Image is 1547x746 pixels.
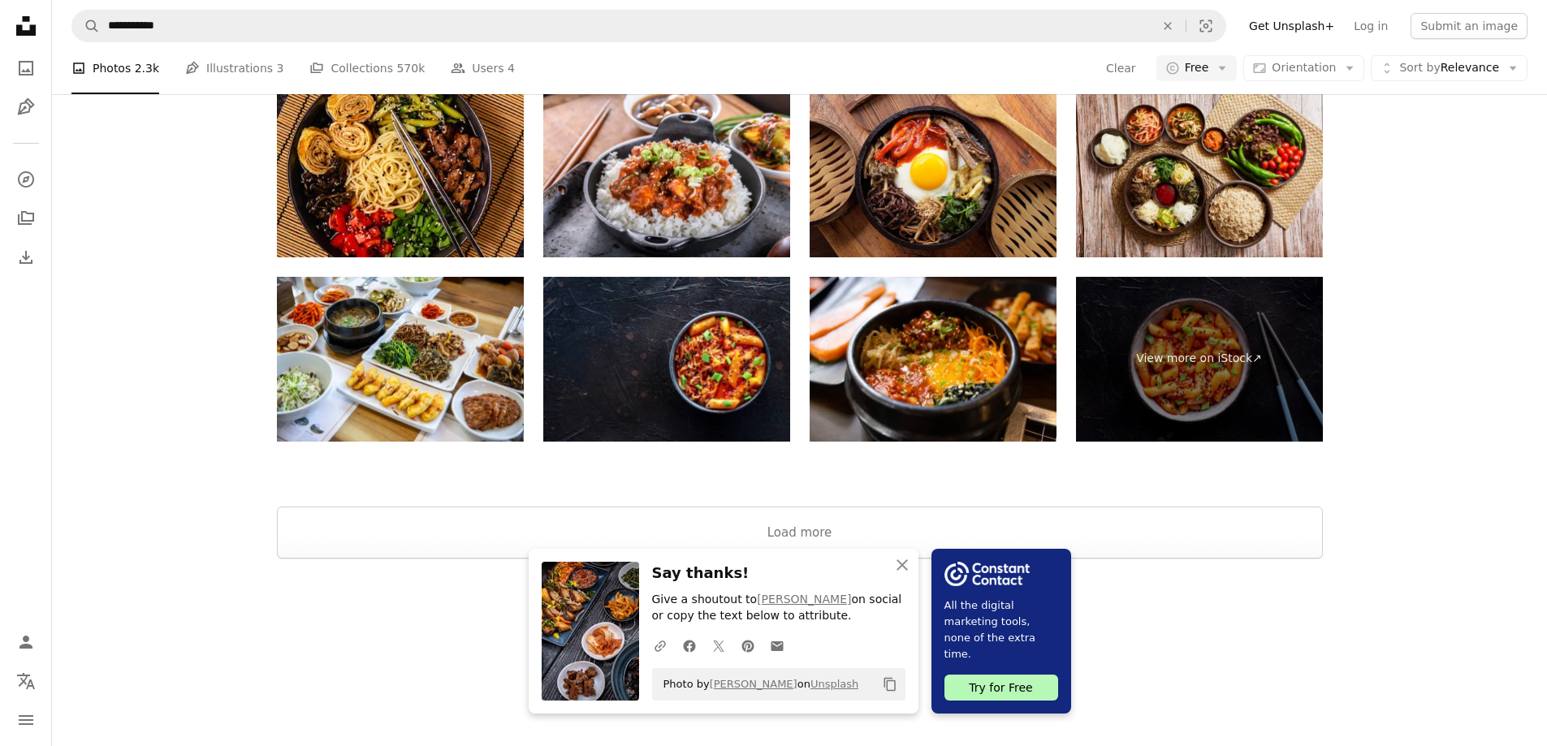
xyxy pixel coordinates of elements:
[10,52,42,84] a: Photos
[810,93,1057,257] img: Bi Bim Bap
[931,549,1071,714] a: All the digital marketing tools, none of the extra time.Try for Free
[1371,55,1528,81] button: Sort byRelevance
[1344,13,1398,39] a: Log in
[810,678,858,690] a: Unsplash
[1239,13,1344,39] a: Get Unsplash+
[1399,61,1440,74] span: Sort by
[277,93,524,257] img: Korean Cold Noodle Soup guksu
[652,592,905,624] p: Give a shoutout to on social or copy the text below to attribute.
[757,593,851,606] a: [PERSON_NAME]
[451,42,515,94] a: Users 4
[309,42,425,94] a: Collections 570k
[10,241,42,274] a: Download History
[10,163,42,196] a: Explore
[10,626,42,658] a: Log in / Sign up
[72,11,100,41] button: Search Unsplash
[1076,277,1323,442] a: View more on iStock↗
[1399,60,1499,76] span: Relevance
[52,662,1547,681] p: Make something awesome
[652,562,905,585] h3: Say thanks!
[1243,55,1364,81] button: Orientation
[277,507,1323,558] button: Load more
[277,277,524,442] img: cuisine
[1156,55,1238,81] button: Free
[710,678,797,690] a: [PERSON_NAME]
[1186,11,1225,41] button: Visual search
[876,671,904,698] button: Copy to clipboard
[763,629,792,662] a: Share over email
[10,91,42,123] a: Illustrations
[733,629,763,662] a: Share on Pinterest
[655,671,859,697] span: Photo by on
[396,59,425,77] span: 570k
[10,665,42,697] button: Language
[277,59,284,77] span: 3
[944,675,1058,701] div: Try for Free
[1150,11,1186,41] button: Clear
[1411,13,1528,39] button: Submit an image
[1105,55,1137,81] button: Clear
[810,277,1057,442] img: Bi Bim Bap
[543,277,790,442] img: Rabokki, tteokbokki or topokki with ramen, Korean street food, spicy rice cakes
[10,202,42,235] a: Collections
[944,562,1030,586] img: file-1754318165549-24bf788d5b37
[10,10,42,45] a: Home — Unsplash
[543,93,790,257] img: Chopped Pork Meat Cooked with Red Chili Paste, Gochujang Sauce, over Rice
[508,59,515,77] span: 4
[944,597,1058,662] span: All the digital marketing tools, none of the extra time.
[1272,61,1336,74] span: Orientation
[185,42,283,94] a: Illustrations 3
[10,704,42,736] button: Menu
[704,629,733,662] a: Share on Twitter
[1185,60,1209,76] span: Free
[675,629,704,662] a: Share on Facebook
[71,10,1226,42] form: Find visuals sitewide
[1076,93,1323,257] img: Korean Table d'hote with Wild Vegetables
